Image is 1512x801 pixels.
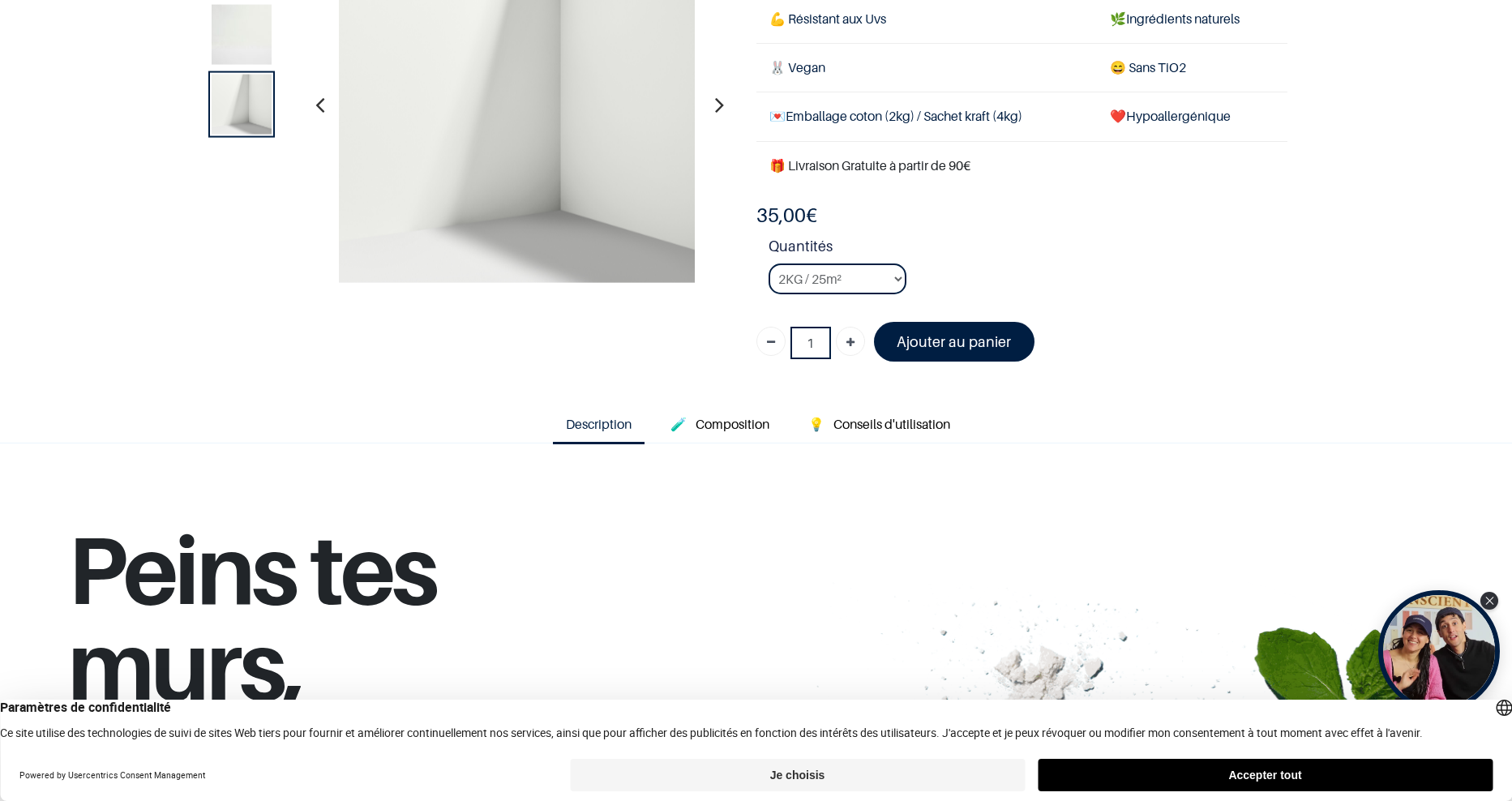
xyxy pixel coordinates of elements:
span: 💌 [769,108,786,124]
span: 🌿 [1110,11,1126,27]
a: Ajouter [836,327,865,356]
img: Product image [212,75,272,135]
div: Close Tolstoy widget [1480,592,1498,610]
span: 🐰 Vegan [769,59,825,75]
font: Ajouter au panier [897,333,1011,350]
span: Description [566,416,632,432]
h1: Peins tes murs, [67,521,677,732]
font: 🎁 Livraison Gratuite à partir de 90€ [769,157,970,173]
a: Ajouter au panier [874,322,1035,362]
b: € [756,203,817,227]
span: 💪 Résistant aux Uvs [769,11,886,27]
td: ans TiO2 [1097,44,1287,92]
span: Conseils d'utilisation [833,416,950,432]
span: 35,00 [756,203,806,227]
div: Open Tolstoy widget [1378,590,1500,712]
strong: Quantités [769,235,1287,263]
td: ❤️Hypoallergénique [1097,92,1287,141]
img: Product image [212,5,272,65]
td: Emballage coton (2kg) / Sachet kraft (4kg) [756,92,1097,141]
a: Supprimer [756,327,786,356]
span: Composition [696,416,769,432]
div: Tolstoy bubble widget [1378,590,1500,712]
span: 😄 S [1110,59,1136,75]
span: 🧪 [670,416,687,432]
span: 💡 [808,416,825,432]
div: Open Tolstoy [1378,590,1500,712]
